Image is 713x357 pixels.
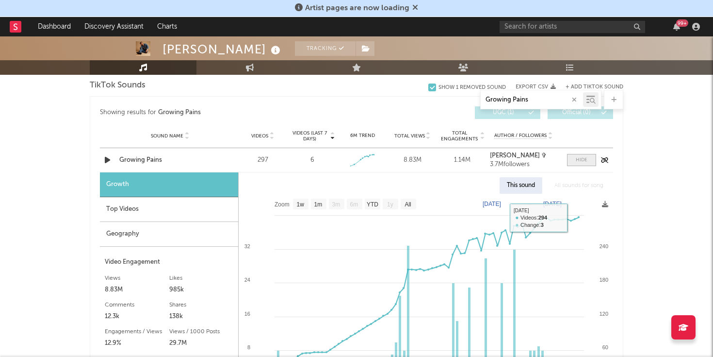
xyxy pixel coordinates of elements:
[119,155,221,165] a: Growing Pains
[295,41,356,56] button: Tracking
[602,344,608,350] text: 60
[251,133,268,139] span: Videos
[367,201,378,208] text: YTD
[566,85,623,90] button: + Add TikTok Sound
[244,243,250,249] text: 32
[405,201,411,208] text: All
[516,84,556,90] button: Export CSV
[31,17,78,36] a: Dashboard
[297,201,305,208] text: 1w
[440,130,479,142] span: Total Engagements
[350,201,358,208] text: 6m
[158,107,201,119] div: Growing Pains
[500,21,645,33] input: Search for artists
[290,130,329,142] span: Videos (last 7 days)
[100,172,238,197] div: Growth
[105,256,233,268] div: Video Engagement
[244,311,250,317] text: 16
[490,161,557,168] div: 3.7M followers
[169,284,234,296] div: 985k
[169,299,234,311] div: Shares
[527,201,533,207] text: →
[394,133,425,139] span: Total Views
[275,201,290,208] text: Zoom
[556,85,623,90] button: + Add TikTok Sound
[169,326,234,338] div: Views / 1000 Posts
[105,272,169,284] div: Views
[494,133,547,139] span: Author / Followers
[481,96,583,104] input: Search by song name or URL
[150,17,184,36] a: Charts
[483,201,501,207] text: [DATE]
[169,338,234,349] div: 29.7M
[310,155,314,165] div: 6
[90,80,146,91] span: TikTok Sounds
[387,201,393,208] text: 1y
[543,201,562,207] text: [DATE]
[481,110,526,116] span: UGC ( 1 )
[105,311,169,323] div: 12.3k
[100,222,238,247] div: Geography
[440,155,485,165] div: 1.14M
[554,110,599,116] span: Official ( 0 )
[105,326,169,338] div: Engagements / Views
[78,17,150,36] a: Discovery Assistant
[169,311,234,323] div: 138k
[547,177,611,194] div: All sounds for song
[314,201,323,208] text: 1m
[676,19,688,27] div: 99 +
[340,132,385,139] div: 6M Trend
[162,41,283,57] div: [PERSON_NAME]
[105,284,169,296] div: 8.83M
[169,272,234,284] div: Likes
[244,277,250,283] text: 24
[600,243,608,249] text: 240
[490,153,557,159] a: [PERSON_NAME] ✞
[247,344,250,350] text: 8
[548,106,613,119] button: Official(0)
[490,153,547,159] strong: [PERSON_NAME] ✞
[673,23,680,31] button: 99+
[412,4,418,12] span: Dismiss
[240,155,285,165] div: 297
[600,277,608,283] text: 180
[438,85,506,91] div: Show 1 Removed Sound
[390,155,435,165] div: 8.83M
[100,197,238,222] div: Top Videos
[500,177,542,194] div: This sound
[105,299,169,311] div: Comments
[475,106,540,119] button: UGC(1)
[600,311,608,317] text: 120
[105,338,169,349] div: 12.9%
[332,201,340,208] text: 3m
[305,4,409,12] span: Artist pages are now loading
[151,133,183,139] span: Sound Name
[100,106,356,119] div: Showing results for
